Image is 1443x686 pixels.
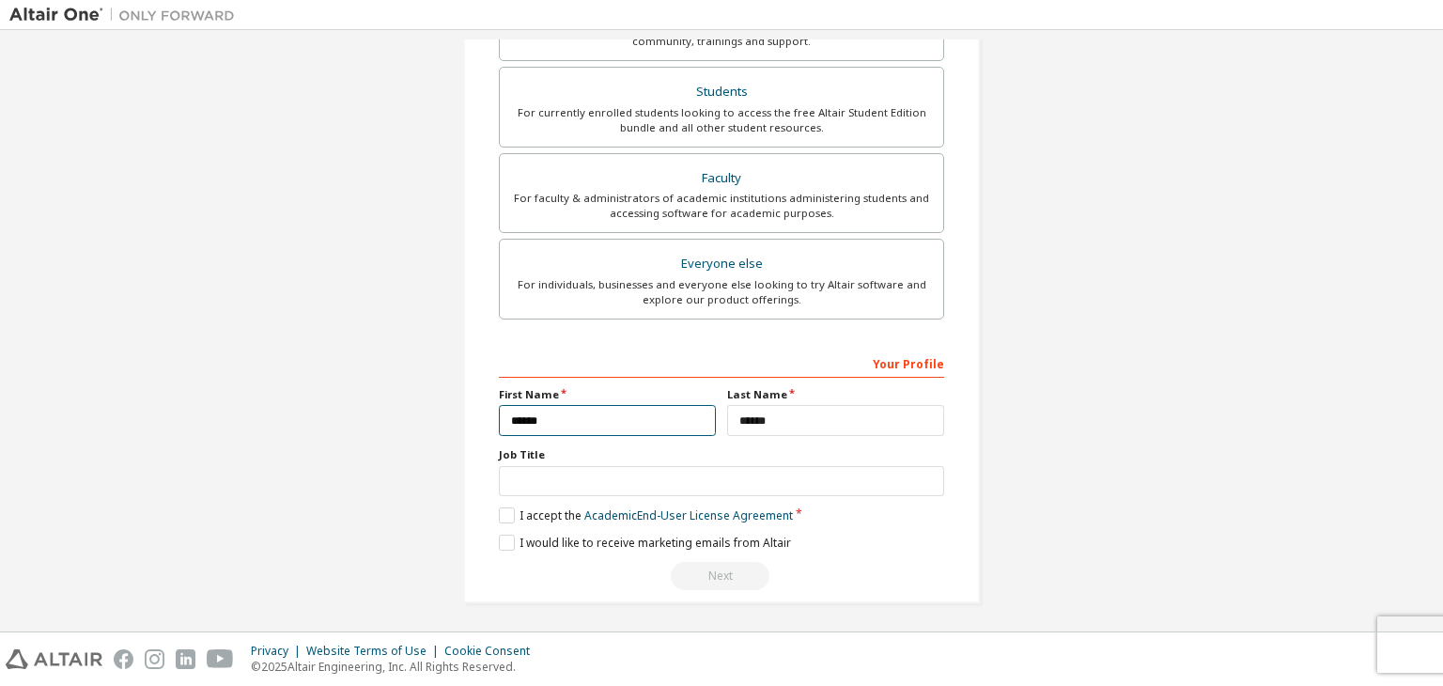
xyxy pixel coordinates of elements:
[499,348,944,378] div: Your Profile
[584,507,793,523] a: Academic End-User License Agreement
[511,105,932,135] div: For currently enrolled students looking to access the free Altair Student Edition bundle and all ...
[6,649,102,669] img: altair_logo.svg
[499,507,793,523] label: I accept the
[9,6,244,24] img: Altair One
[499,387,716,402] label: First Name
[511,165,932,192] div: Faculty
[511,251,932,277] div: Everyone else
[499,447,944,462] label: Job Title
[145,649,164,669] img: instagram.svg
[306,644,444,659] div: Website Terms of Use
[511,191,932,221] div: For faculty & administrators of academic institutions administering students and accessing softwa...
[499,535,791,551] label: I would like to receive marketing emails from Altair
[511,79,932,105] div: Students
[251,659,541,675] p: © 2025 Altair Engineering, Inc. All Rights Reserved.
[444,644,541,659] div: Cookie Consent
[114,649,133,669] img: facebook.svg
[499,562,944,590] div: Read and acccept EULA to continue
[176,649,195,669] img: linkedin.svg
[251,644,306,659] div: Privacy
[207,649,234,669] img: youtube.svg
[727,387,944,402] label: Last Name
[511,277,932,307] div: For individuals, businesses and everyone else looking to try Altair software and explore our prod...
